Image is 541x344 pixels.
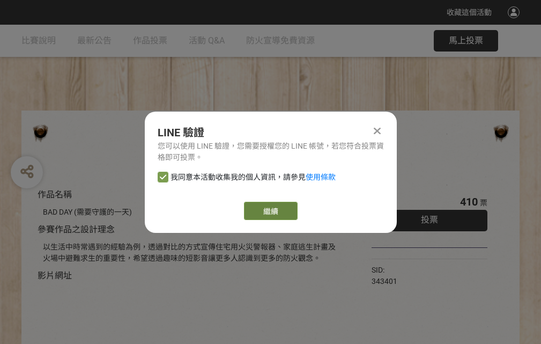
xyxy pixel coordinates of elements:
span: 馬上投票 [449,35,483,46]
span: 我同意本活動收集我的個人資訊，請參見 [171,172,336,183]
a: 繼續 [244,202,298,220]
span: 比賽說明 [21,35,56,46]
span: 收藏這個活動 [447,8,492,17]
span: 票 [480,199,487,207]
div: 以生活中時常遇到的經驗為例，透過對比的方式宣傳住宅用火災警報器、家庭逃生計畫及火場中避難求生的重要性，希望透過趣味的短影音讓更多人認識到更多的防火觀念。 [43,241,339,264]
a: 比賽說明 [21,25,56,57]
span: 作品投票 [133,35,167,46]
span: 投票 [421,215,438,225]
span: 作品名稱 [38,189,72,200]
span: 防火宣導免費資源 [246,35,315,46]
span: 參賽作品之設計理念 [38,224,115,235]
span: 影片網址 [38,270,72,281]
div: 您可以使用 LINE 驗證，您需要授權您的 LINE 帳號，若您符合投票資格即可投票。 [158,141,384,163]
a: 活動 Q&A [189,25,225,57]
div: BAD DAY (需要守護的一天) [43,207,339,218]
a: 防火宣導免費資源 [246,25,315,57]
a: 使用條款 [306,173,336,181]
div: LINE 驗證 [158,125,384,141]
span: SID: 343401 [372,266,397,286]
a: 作品投票 [133,25,167,57]
iframe: Facebook Share [400,265,454,275]
button: 馬上投票 [434,30,498,52]
a: 最新公告 [77,25,112,57]
span: 410 [460,195,478,208]
span: 活動 Q&A [189,35,225,46]
span: 最新公告 [77,35,112,46]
